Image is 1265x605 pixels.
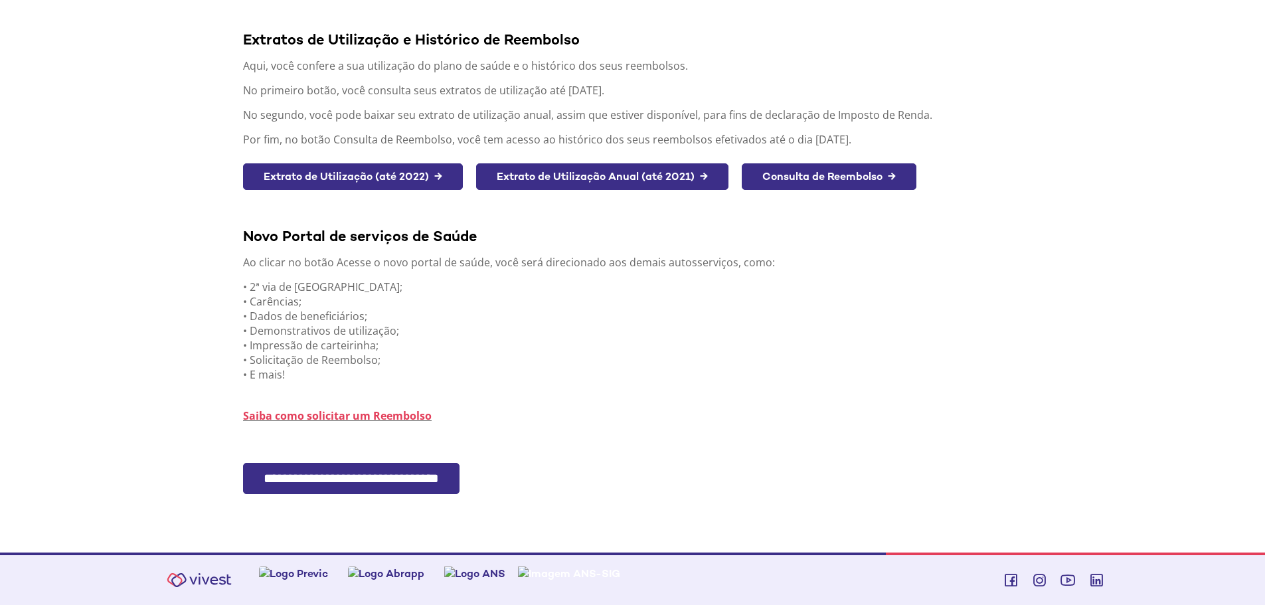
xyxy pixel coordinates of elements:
p: Por fim, no botão Consulta de Reembolso, você tem acesso ao histórico dos seus reembolsos efetiva... [243,132,1032,147]
a: Extrato de Utilização Anual (até 2021) → [476,163,728,191]
img: Logo Abrapp [348,566,424,580]
a: Extrato de Utilização (até 2022) → [243,163,463,191]
p: No primeiro botão, você consulta seus extratos de utilização até [DATE]. [243,83,1032,98]
p: Ao clicar no botão Acesse o novo portal de saúde, você será direcionado aos demais autosserviços,... [243,255,1032,270]
img: Logo ANS [444,566,505,580]
p: No segundo, você pode baixar seu extrato de utilização anual, assim que estiver disponível, para ... [243,108,1032,122]
div: Novo Portal de serviços de Saúde [243,226,1032,245]
p: • 2ª via de [GEOGRAPHIC_DATA]; • Carências; • Dados de beneficiários; • Demonstrativos de utiliza... [243,280,1032,382]
img: Logo Previc [259,566,328,580]
a: Consulta de Reembolso → [742,163,916,191]
div: Extratos de Utilização e Histórico de Reembolso [243,30,1032,48]
p: Aqui, você confere a sua utilização do plano de saúde e o histórico dos seus reembolsos. [243,58,1032,73]
section: <span lang="pt-BR" dir="ltr">FacPlanPortlet - SSO Fácil</span> [243,463,1032,527]
img: Vivest [159,565,239,595]
img: Imagem ANS-SIG [518,566,620,580]
a: Saiba como solicitar um Reembolso [243,408,432,423]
